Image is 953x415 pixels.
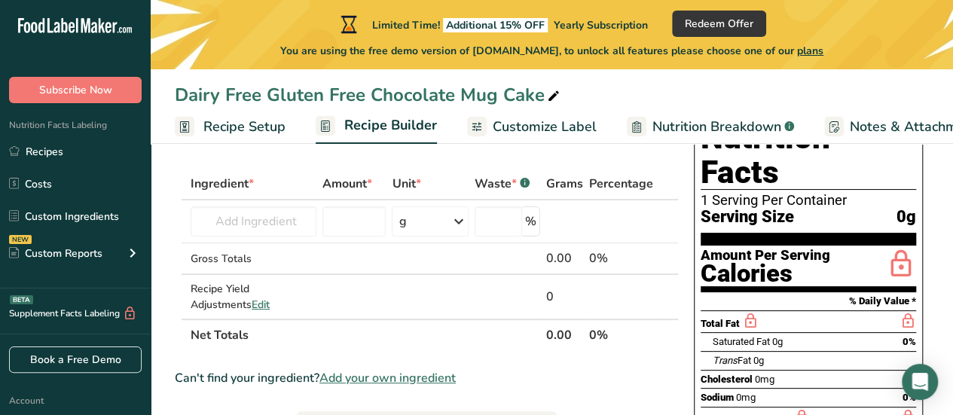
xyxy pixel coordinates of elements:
[753,355,764,366] span: 0g
[701,121,916,190] h1: Nutrition Facts
[701,318,740,329] span: Total Fat
[392,175,420,193] span: Unit
[701,249,830,263] div: Amount Per Serving
[191,206,316,236] input: Add Ingredient
[589,249,653,267] div: 0%
[713,336,770,347] span: Saturated Fat
[713,355,738,366] i: Trans
[701,193,916,208] div: 1 Serving Per Container
[736,392,756,403] span: 0mg
[701,292,916,310] section: % Daily Value *
[191,281,316,313] div: Recipe Yield Adjustments
[443,18,548,32] span: Additional 15% OFF
[175,369,679,387] div: Can't find your ingredient?
[903,336,916,347] span: 0%
[9,246,102,261] div: Custom Reports
[589,175,653,193] span: Percentage
[9,235,32,244] div: NEW
[902,364,938,400] div: Open Intercom Messenger
[191,175,254,193] span: Ingredient
[554,18,648,32] span: Yearly Subscription
[493,117,597,137] span: Customize Label
[9,346,142,373] a: Book a Free Demo
[685,16,753,32] span: Redeem Offer
[701,392,734,403] span: Sodium
[772,336,783,347] span: 0g
[280,43,823,59] span: You are using the free demo version of [DOMAIN_NAME], to unlock all features please choose one of...
[701,208,794,227] span: Serving Size
[652,117,781,137] span: Nutrition Breakdown
[252,298,270,312] span: Edit
[175,81,563,108] div: Dairy Free Gluten Free Chocolate Mug Cake
[188,319,543,350] th: Net Totals
[9,77,142,103] button: Subscribe Now
[322,175,372,193] span: Amount
[175,110,286,144] a: Recipe Setup
[203,117,286,137] span: Recipe Setup
[713,355,751,366] span: Fat
[191,251,316,267] div: Gross Totals
[546,288,583,306] div: 0
[467,110,597,144] a: Customize Label
[399,212,406,230] div: g
[627,110,794,144] a: Nutrition Breakdown
[316,108,437,145] a: Recipe Builder
[39,82,112,98] span: Subscribe Now
[475,175,530,193] div: Waste
[546,175,583,193] span: Grams
[338,15,648,33] div: Limited Time!
[701,374,753,385] span: Cholesterol
[701,263,830,285] div: Calories
[344,115,437,136] span: Recipe Builder
[672,11,766,37] button: Redeem Offer
[896,208,916,227] span: 0g
[546,249,583,267] div: 0.00
[755,374,774,385] span: 0mg
[10,295,33,304] div: BETA
[543,319,586,350] th: 0.00
[797,44,823,58] span: plans
[586,319,656,350] th: 0%
[319,369,456,387] span: Add your own ingredient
